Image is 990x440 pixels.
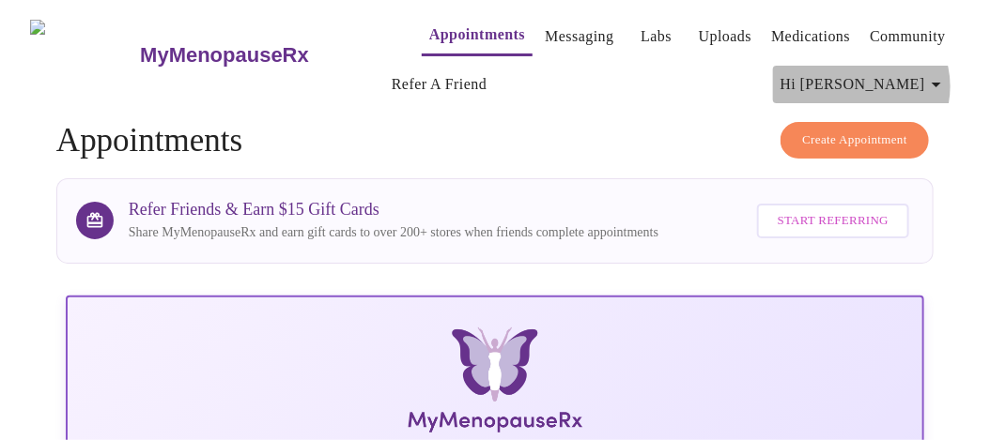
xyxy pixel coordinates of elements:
a: Messaging [545,23,613,50]
button: Refer a Friend [384,66,495,103]
button: Uploads [691,18,760,55]
a: Start Referring [752,194,914,248]
a: Appointments [429,22,525,48]
button: Appointments [422,16,533,56]
a: Uploads [699,23,752,50]
button: Hi [PERSON_NAME] [773,66,955,103]
a: Refer a Friend [392,71,487,98]
span: Start Referring [778,210,889,232]
h4: Appointments [56,122,934,159]
h3: Refer Friends & Earn $15 Gift Cards [129,200,658,220]
button: Community [862,18,953,55]
span: Hi [PERSON_NAME] [781,71,948,98]
a: Labs [641,23,672,50]
button: Labs [626,18,687,55]
button: Create Appointment [781,122,929,159]
img: MyMenopauseRx Logo [30,20,138,90]
button: Start Referring [757,204,909,238]
button: Medications [764,18,858,55]
button: Messaging [537,18,621,55]
h3: MyMenopauseRx [140,43,309,68]
p: Share MyMenopauseRx and earn gift cards to over 200+ stores when friends complete appointments [129,223,658,242]
a: MyMenopauseRx [138,23,384,88]
span: Create Appointment [802,129,907,151]
img: MyMenopauseRx Logo [211,327,779,440]
a: Medications [771,23,850,50]
a: Community [870,23,946,50]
